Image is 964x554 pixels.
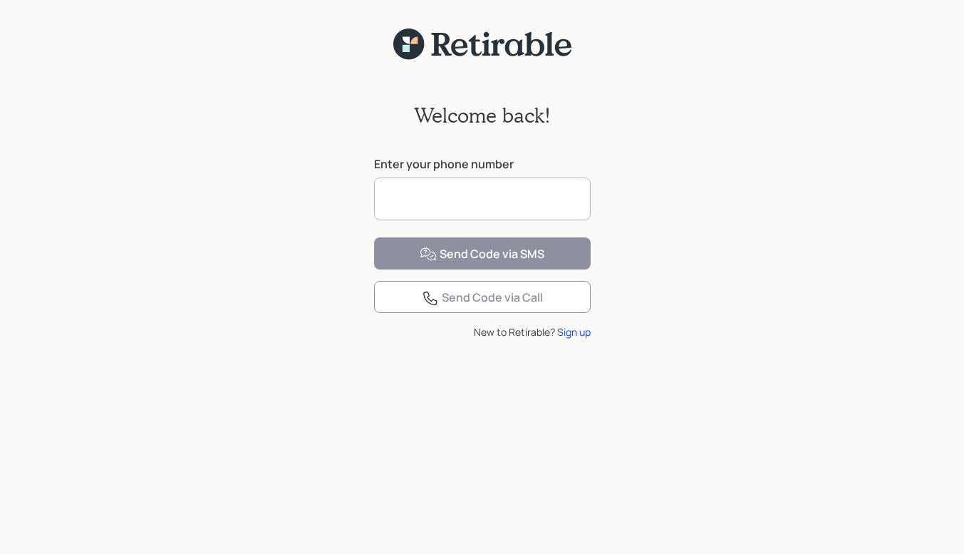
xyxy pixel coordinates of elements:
[374,324,591,339] div: New to Retirable?
[557,324,591,339] div: Sign up
[374,156,591,172] label: Enter your phone number
[422,289,543,307] div: Send Code via Call
[374,281,591,313] button: Send Code via Call
[414,103,551,128] h2: Welcome back!
[420,246,544,263] div: Send Code via SMS
[374,237,591,270] button: Send Code via SMS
